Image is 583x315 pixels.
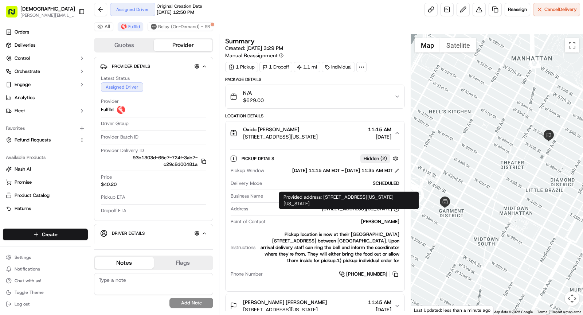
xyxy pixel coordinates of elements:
span: [DATE] 3:29 PM [246,45,283,51]
span: Price [101,174,112,180]
span: Delivery Mode [231,180,262,187]
span: Pickup ETA [101,194,125,201]
span: Name [101,242,114,249]
span: Latest Status [101,75,130,82]
button: Flags [154,257,213,269]
span: [STREET_ADDRESS][US_STATE] [243,133,318,140]
span: Orders [15,29,29,35]
button: [DEMOGRAPHIC_DATA] [20,5,75,12]
button: 93b1303d-65e7-724f-3ab7-c29c8d00481a [101,155,206,168]
img: Nash [7,7,22,22]
div: 1 Pickup [225,62,258,72]
span: Settings [15,254,31,260]
button: Fulflld [118,22,143,31]
button: Chat with us! [3,276,88,286]
button: Notifications [3,264,88,274]
span: Provider Delivery ID [101,147,144,154]
span: Pylon [73,161,88,166]
span: $40.20 [101,181,117,188]
span: Product Catalog [15,192,50,199]
span: Deliveries [15,42,35,48]
a: 📗Knowledge Base [4,140,59,153]
span: Oxido [PERSON_NAME] [243,126,299,133]
span: Phone Number [231,271,263,277]
span: Control [15,55,30,62]
button: Manual Reassignment [225,52,283,59]
button: Map camera controls [565,291,579,306]
span: N/A [243,89,264,97]
button: Refund Requests [3,134,88,146]
button: Toggle fullscreen view [565,38,579,52]
div: We're available if you need us! [25,77,92,82]
div: Location Details [225,113,405,119]
span: Hidden ( 2 ) [364,155,387,162]
button: See all [113,93,133,102]
button: Settings [3,252,88,262]
span: Engage [15,81,31,88]
button: [PERSON_NAME][EMAIL_ADDRESS][DOMAIN_NAME] [20,12,75,18]
span: Point of Contact [231,218,266,225]
button: Create [3,229,88,240]
img: relay_logo_black.png [151,24,157,30]
span: Fulflld [101,106,114,113]
button: Show street map [415,38,440,52]
div: Provided address: [STREET_ADDRESS][US_STATE][US_STATE] [279,192,419,209]
span: • [60,113,63,118]
a: Orders [3,26,88,38]
span: [STREET_ADDRESS][US_STATE] [243,306,327,313]
div: Past conversations [7,94,49,100]
p: Welcome 👋 [7,29,133,40]
button: Fleet [3,105,88,117]
div: Favorites [3,122,88,134]
div: Pickup location is now at their [GEOGRAPHIC_DATA] [STREET_ADDRESS] between [GEOGRAPHIC_DATA]. Upo... [258,231,399,264]
div: Available Products [3,152,88,163]
span: Log out [15,301,30,307]
span: Promise [15,179,32,186]
button: All [94,22,113,31]
div: SCHEDULED [265,180,399,187]
span: Business Name [231,193,263,199]
span: Chat with us! [15,278,41,284]
div: 1 Dropoff [259,62,292,72]
div: 📗 [7,144,13,149]
div: [PERSON_NAME] [269,218,399,225]
span: Relay (On-Demand) - SB [158,24,210,30]
span: $629.00 [243,97,264,104]
span: Knowledge Base [15,143,56,150]
span: Original Creation Date [157,3,202,9]
button: Notes [95,257,154,269]
span: [DATE] [368,306,391,313]
span: 11:15 AM [368,126,391,133]
img: profile_Fulflld_OnFleet_Thistle_SF.png [121,24,127,30]
button: CancelDelivery [533,3,580,16]
h3: Summary [225,38,255,44]
button: Provider Details [100,60,207,72]
button: Nash AI [3,163,88,175]
span: Pickup Details [242,156,275,162]
div: Individual [322,62,355,72]
button: Reassign [505,3,530,16]
span: Cancel Delivery [544,6,577,13]
a: [PHONE_NUMBER] [339,270,399,278]
div: Package Details [225,77,405,82]
span: Create [42,231,58,238]
button: Quotes [95,39,154,51]
span: Provider Details [112,63,150,69]
button: Show satellite imagery [440,38,476,52]
button: Orchestrate [3,66,88,77]
span: [PHONE_NUMBER] [346,271,387,277]
div: Last Updated: less than a minute ago [411,306,494,315]
button: Promise [3,176,88,188]
button: Toggle Theme [3,287,88,297]
div: Oxido [PERSON_NAME][STREET_ADDRESS][US_STATE]11:15 AM[DATE] [226,145,404,291]
button: Provider [154,39,213,51]
button: Oxido [PERSON_NAME][STREET_ADDRESS][US_STATE]11:15 AM[DATE] [226,121,404,145]
img: Alessandra Gomez [7,106,19,117]
span: Map data ©2025 Google [493,310,533,314]
span: Nash AI [15,166,31,172]
button: Log out [3,299,88,309]
span: Reassign [508,6,527,13]
a: Refund Requests [6,137,76,143]
span: Driver Group [101,120,129,127]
